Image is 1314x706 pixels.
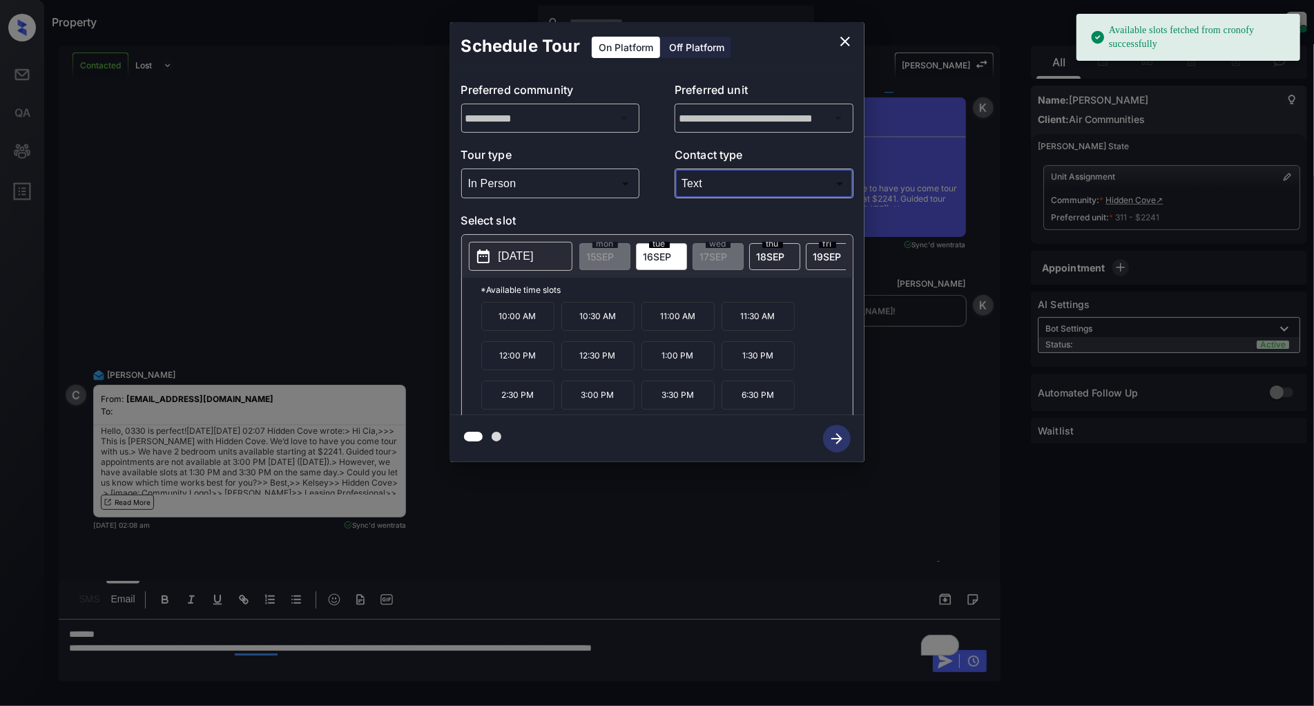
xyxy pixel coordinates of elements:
[636,243,687,270] div: date-select
[450,22,591,70] h2: Schedule Tour
[465,172,637,195] div: In Person
[675,146,853,169] p: Contact type
[481,381,554,410] p: 2:30 PM
[469,242,572,271] button: [DATE]
[461,212,853,234] p: Select slot
[561,341,635,370] p: 12:30 PM
[1090,18,1289,57] div: Available slots fetched from cronofy successfully
[592,37,660,58] div: On Platform
[815,421,859,457] button: btn-next
[831,28,859,55] button: close
[762,240,783,248] span: thu
[649,240,670,248] span: tue
[641,302,715,331] p: 11:00 AM
[749,243,800,270] div: date-select
[561,302,635,331] p: 10:30 AM
[644,251,672,263] span: 16 SEP
[461,82,640,104] p: Preferred community
[806,243,857,270] div: date-select
[678,172,850,195] div: Text
[481,302,554,331] p: 10:00 AM
[675,82,853,104] p: Preferred unit
[757,251,785,263] span: 18 SEP
[561,381,635,410] p: 3:00 PM
[722,302,795,331] p: 11:30 AM
[722,381,795,410] p: 6:30 PM
[481,278,853,302] p: *Available time slots
[499,248,534,265] p: [DATE]
[641,341,715,370] p: 1:00 PM
[722,341,795,370] p: 1:30 PM
[641,381,715,410] p: 3:30 PM
[662,37,731,58] div: Off Platform
[461,146,640,169] p: Tour type
[813,251,842,263] span: 19 SEP
[481,341,554,370] p: 12:00 PM
[819,240,836,248] span: fri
